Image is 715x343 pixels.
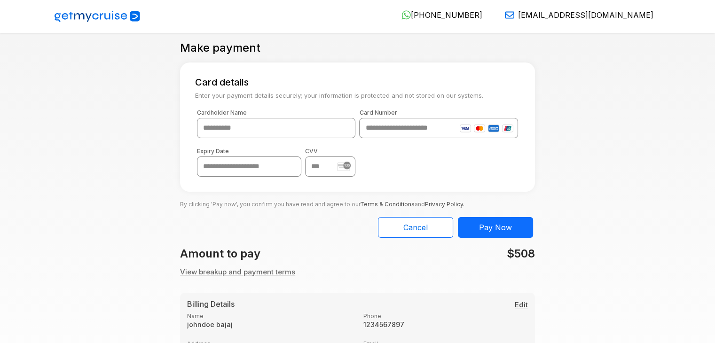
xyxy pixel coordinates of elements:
label: Name [187,312,352,320]
strong: 1234567897 [363,320,527,328]
label: Card Number [359,109,518,116]
p: By clicking 'Pay now', you confirm you have read and agree to our and [180,192,535,210]
a: [PHONE_NUMBER] [394,10,482,20]
img: card-icons [460,125,513,133]
small: Enter your payment details securely; your information is protected and not stored on our systems. [189,92,526,100]
div: Amount to pay [174,245,357,262]
button: View breakup and payment terms [180,267,295,278]
label: Phone [363,312,527,320]
img: WhatsApp [401,10,411,20]
button: Cancel [378,217,453,238]
a: Privacy Policy. [425,201,464,208]
label: Cardholder Name [197,109,355,116]
h5: Card details [189,77,526,88]
span: [PHONE_NUMBER] [411,10,482,20]
label: CVV [305,148,355,155]
button: Edit [515,300,528,311]
a: Terms & Conditions [360,201,415,208]
img: stripe [338,162,351,171]
label: Expiry Date [197,148,301,155]
a: [EMAIL_ADDRESS][DOMAIN_NAME] [497,10,653,20]
h5: Billing Details [187,300,528,309]
button: Pay Now [458,217,533,238]
strong: johndoe bajaj [187,320,352,328]
div: $508 [357,245,540,262]
img: Email [505,10,514,20]
span: [EMAIL_ADDRESS][DOMAIN_NAME] [518,10,653,20]
h4: Make payment [180,41,260,55]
